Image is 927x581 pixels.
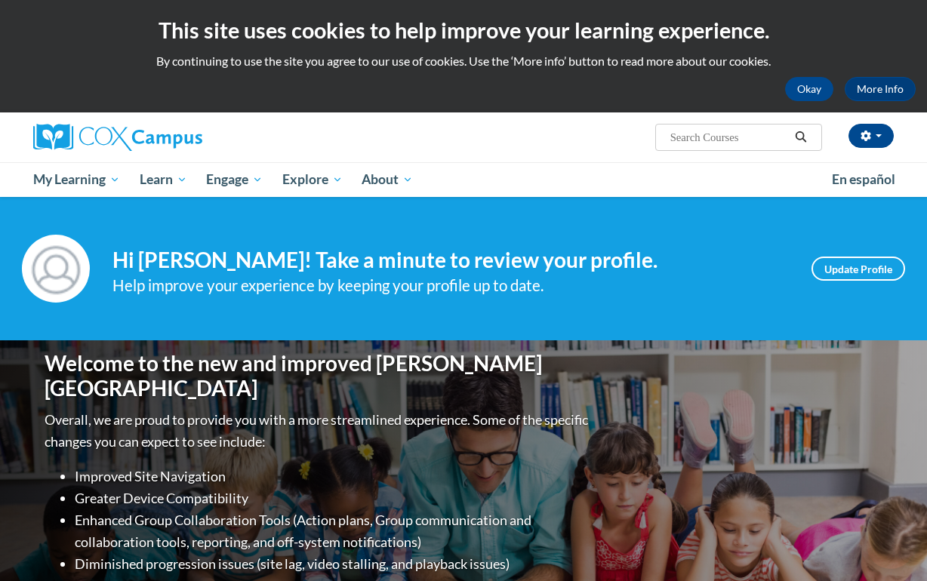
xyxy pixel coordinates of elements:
[130,162,197,197] a: Learn
[362,171,413,189] span: About
[832,171,895,187] span: En español
[669,128,790,146] input: Search Courses
[206,171,263,189] span: Engage
[11,53,916,69] p: By continuing to use the site you agree to our use of cookies. Use the ‘More info’ button to read...
[845,77,916,101] a: More Info
[75,466,592,487] li: Improved Site Navigation
[282,171,343,189] span: Explore
[112,273,789,298] div: Help improve your experience by keeping your profile up to date.
[822,164,905,195] a: En español
[867,521,915,569] iframe: Button to launch messaging window
[33,124,305,151] a: Cox Campus
[75,509,592,553] li: Enhanced Group Collaboration Tools (Action plans, Group communication and collaboration tools, re...
[33,171,120,189] span: My Learning
[140,171,187,189] span: Learn
[75,553,592,575] li: Diminished progression issues (site lag, video stalling, and playback issues)
[112,247,789,273] h4: Hi [PERSON_NAME]! Take a minute to review your profile.
[23,162,130,197] a: My Learning
[22,235,90,303] img: Profile Image
[785,77,833,101] button: Okay
[848,124,894,148] button: Account Settings
[196,162,273,197] a: Engage
[812,257,905,281] a: Update Profile
[45,409,592,453] p: Overall, we are proud to provide you with a more streamlined experience. Some of the specific cha...
[75,487,592,509] li: Greater Device Compatibility
[22,162,905,197] div: Main menu
[33,124,202,151] img: Cox Campus
[45,351,592,401] h1: Welcome to the new and improved [PERSON_NAME][GEOGRAPHIC_DATA]
[273,162,353,197] a: Explore
[790,128,812,146] button: Search
[11,15,916,45] h2: This site uses cookies to help improve your learning experience.
[353,162,423,197] a: About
